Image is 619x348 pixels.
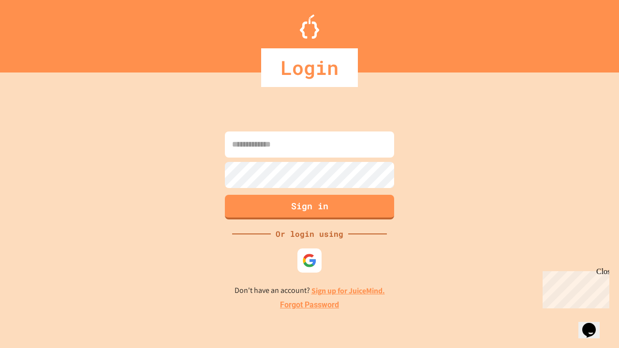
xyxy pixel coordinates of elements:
div: Login [261,48,358,87]
iframe: chat widget [578,309,609,338]
a: Forgot Password [280,299,339,311]
button: Sign in [225,195,394,219]
img: Logo.svg [300,14,319,39]
div: Or login using [271,228,348,240]
img: google-icon.svg [302,253,317,268]
div: Chat with us now!Close [4,4,67,61]
iframe: chat widget [539,267,609,308]
p: Don't have an account? [235,285,385,297]
a: Sign up for JuiceMind. [311,286,385,296]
